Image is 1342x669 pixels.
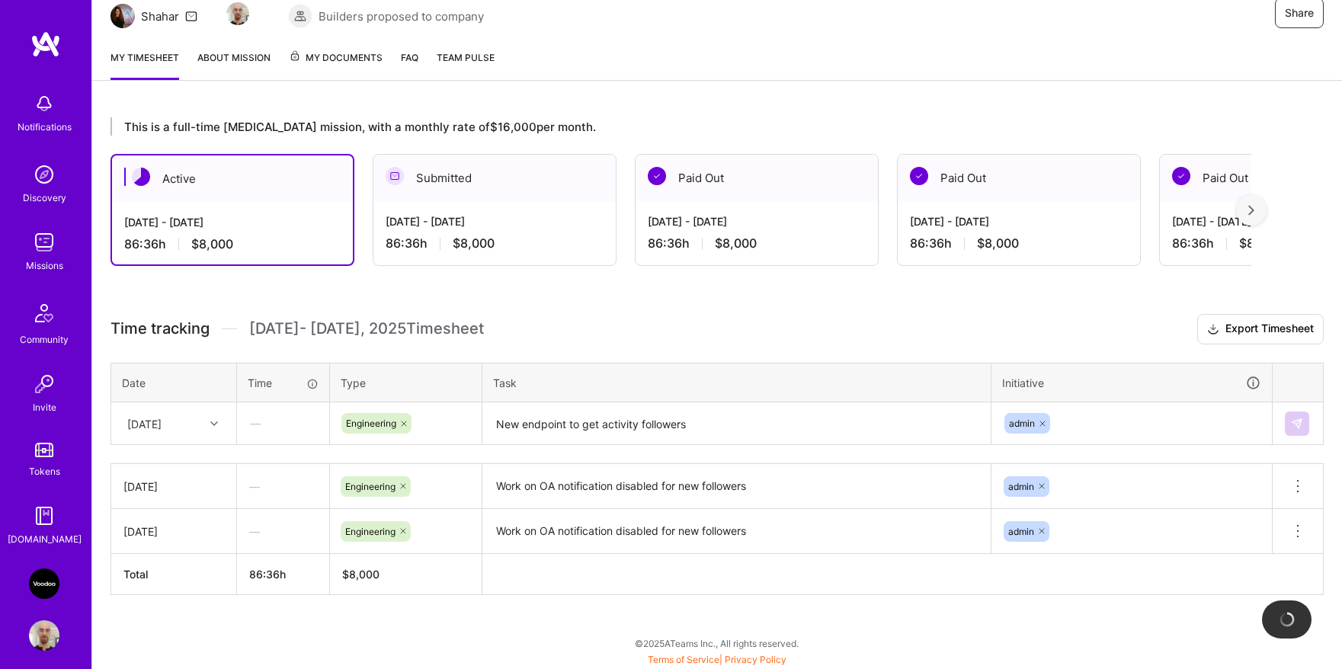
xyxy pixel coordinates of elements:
[237,511,329,552] div: —
[123,479,224,495] div: [DATE]
[373,155,616,201] div: Submitted
[910,167,928,185] img: Paid Out
[898,155,1140,201] div: Paid Out
[715,235,757,251] span: $8,000
[288,4,312,28] img: Builders proposed to company
[386,235,604,251] div: 86:36 h
[29,501,59,531] img: guide book
[8,531,82,547] div: [DOMAIN_NAME]
[238,403,328,443] div: —
[29,227,59,258] img: teamwork
[26,295,62,331] img: Community
[29,568,59,599] img: VooDoo (BeReal): Engineering Execution Squad
[26,258,63,274] div: Missions
[33,399,56,415] div: Invite
[1002,374,1261,392] div: Initiative
[29,463,60,479] div: Tokens
[110,319,210,338] span: Time tracking
[437,50,495,80] a: Team Pulse
[20,331,69,347] div: Community
[132,168,150,186] img: Active
[386,167,404,185] img: Submitted
[648,654,786,665] span: |
[29,88,59,119] img: bell
[127,415,162,431] div: [DATE]
[110,4,135,28] img: Team Architect
[910,213,1128,229] div: [DATE] - [DATE]
[484,466,989,508] textarea: Work on OA notification disabled for new followers
[226,2,249,25] img: Team Member Avatar
[1008,526,1034,537] span: admin
[124,214,341,230] div: [DATE] - [DATE]
[484,404,989,444] textarea: New endpoint to get activity followers
[346,418,396,429] span: Engineering
[401,50,418,80] a: FAQ
[111,554,237,595] th: Total
[1285,5,1314,21] span: Share
[977,235,1019,251] span: $8,000
[185,10,197,22] i: icon Mail
[330,554,482,595] th: $8,000
[29,369,59,399] img: Invite
[237,554,330,595] th: 86:36h
[482,363,991,402] th: Task
[648,167,666,185] img: Paid Out
[289,50,383,66] span: My Documents
[345,526,396,537] span: Engineering
[228,1,248,27] a: Team Member Avatar
[91,624,1342,662] div: © 2025 ATeams Inc., All rights reserved.
[330,363,482,402] th: Type
[453,235,495,251] span: $8,000
[25,568,63,599] a: VooDoo (BeReal): Engineering Execution Squad
[636,155,878,201] div: Paid Out
[141,8,179,24] div: Shahar
[648,213,866,229] div: [DATE] - [DATE]
[386,213,604,229] div: [DATE] - [DATE]
[29,620,59,651] img: User Avatar
[910,235,1128,251] div: 86:36 h
[1285,411,1311,436] div: null
[237,466,329,507] div: —
[1248,205,1254,216] img: right
[29,159,59,190] img: discovery
[197,50,271,80] a: About Mission
[30,30,61,58] img: logo
[210,420,218,427] i: icon Chevron
[345,481,396,492] span: Engineering
[648,654,719,665] a: Terms of Service
[484,511,989,552] textarea: Work on OA notification disabled for new followers
[18,119,72,135] div: Notifications
[1172,167,1190,185] img: Paid Out
[124,236,341,252] div: 86:36 h
[248,375,319,391] div: Time
[112,155,353,202] div: Active
[319,8,484,24] span: Builders proposed to company
[437,52,495,63] span: Team Pulse
[648,235,866,251] div: 86:36 h
[35,443,53,457] img: tokens
[1009,418,1035,429] span: admin
[1279,611,1296,628] img: loading
[1207,322,1219,338] i: icon Download
[110,50,179,80] a: My timesheet
[1197,314,1324,344] button: Export Timesheet
[725,654,786,665] a: Privacy Policy
[23,190,66,206] div: Discovery
[1239,235,1281,251] span: $8,000
[1008,481,1034,492] span: admin
[289,50,383,80] a: My Documents
[191,236,233,252] span: $8,000
[111,363,237,402] th: Date
[1291,418,1303,430] img: Submit
[25,620,63,651] a: User Avatar
[110,117,1251,136] div: This is a full-time [MEDICAL_DATA] mission, with a monthly rate of $16,000 per month.
[249,319,484,338] span: [DATE] - [DATE] , 2025 Timesheet
[123,523,224,539] div: [DATE]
